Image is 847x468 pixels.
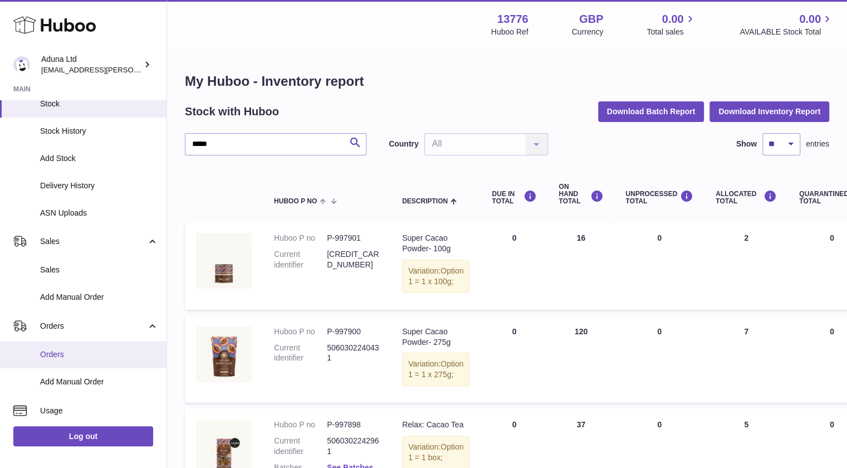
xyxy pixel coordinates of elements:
strong: GBP [579,12,603,27]
span: Stock History [40,126,158,136]
td: 0 [614,222,704,310]
div: Variation: [402,353,469,386]
a: Log out [13,426,153,446]
div: Super Cacao Powder- 275g [402,326,469,348]
strong: 13776 [497,12,528,27]
h1: My Huboo - Inventory report [185,72,829,90]
dd: P-997898 [327,420,380,430]
td: 7 [704,315,788,403]
span: Orders [40,349,158,360]
td: 120 [547,315,614,403]
img: deborahe.kamara@aduna.com [13,56,30,73]
span: Delivery History [40,181,158,191]
span: 0.00 [799,12,821,27]
span: Usage [40,406,158,416]
div: Variation: [402,260,469,293]
div: Super Cacao Powder- 100g [402,233,469,254]
span: entries [806,139,829,149]
div: Currency [572,27,604,37]
span: ASN Uploads [40,208,158,218]
div: ON HAND Total [559,183,603,206]
span: Description [402,198,448,205]
div: UNPROCESSED Total [625,190,693,205]
dt: Huboo P no [274,326,327,337]
span: AVAILABLE Stock Total [740,27,834,37]
dt: Current identifier [274,343,327,364]
div: Aduna Ltd [41,54,141,75]
span: 0 [830,327,834,336]
button: Download Inventory Report [709,101,829,121]
div: DUE IN TOTAL [492,190,536,205]
dd: [CREDIT_CARD_NUMBER] [327,249,380,270]
span: Sales [40,236,146,247]
span: [EMAIL_ADDRESS][PERSON_NAME][PERSON_NAME][DOMAIN_NAME] [41,65,283,74]
dt: Huboo P no [274,420,327,430]
label: Show [736,139,757,149]
h2: Stock with Huboo [185,104,279,119]
span: Option 1 = 1 x 100g; [408,266,463,286]
img: product image [196,233,252,289]
span: Add Manual Order [40,377,158,387]
td: 2 [704,222,788,310]
span: Add Manual Order [40,292,158,303]
td: 0 [481,315,547,403]
span: Orders [40,321,146,331]
td: 0 [614,315,704,403]
div: Huboo Ref [491,27,528,37]
td: 0 [481,222,547,310]
a: 0.00 Total sales [647,12,696,37]
span: Huboo P no [274,198,317,205]
span: Add Stock [40,153,158,164]
button: Download Batch Report [598,101,704,121]
dd: P-997901 [327,233,380,243]
span: 0.00 [662,12,684,27]
img: product image [196,326,252,382]
td: 16 [547,222,614,310]
label: Country [389,139,419,149]
div: Relax: Cacao Tea [402,420,469,430]
span: Total sales [647,27,696,37]
dt: Current identifier [274,249,327,270]
span: 0 [830,420,834,429]
a: 0.00 AVAILABLE Stock Total [740,12,834,37]
dd: P-997900 [327,326,380,337]
dd: 5060302242961 [327,436,380,457]
div: ALLOCATED Total [716,190,777,205]
dd: 5060302240431 [327,343,380,364]
dt: Current identifier [274,436,327,457]
span: 0 [830,233,834,242]
span: Stock [40,99,158,109]
span: Sales [40,265,158,275]
dt: Huboo P no [274,233,327,243]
